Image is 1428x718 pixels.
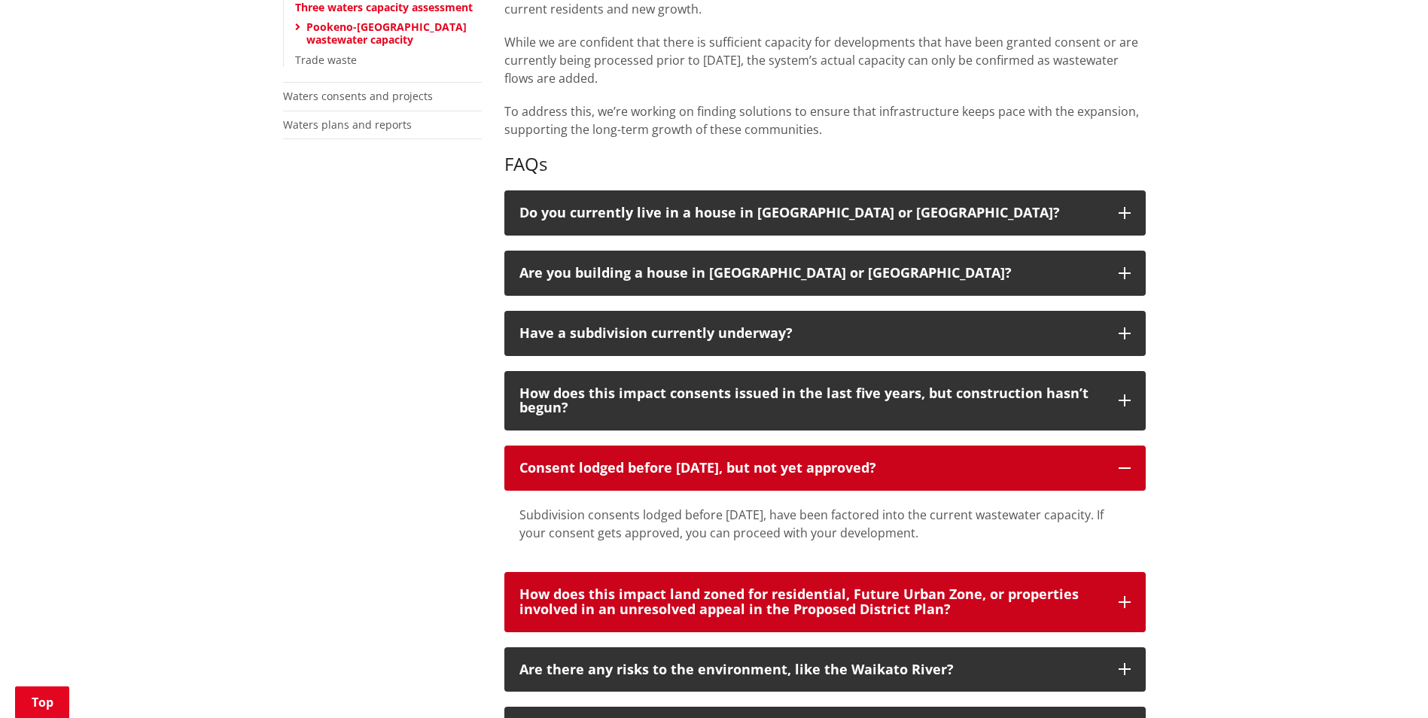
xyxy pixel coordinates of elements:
button: Do you currently live in a house in [GEOGRAPHIC_DATA] or [GEOGRAPHIC_DATA]? [504,190,1146,236]
a: Trade waste [295,53,357,67]
button: How does this impact land zoned for residential, Future Urban Zone, or properties involved in an ... [504,572,1146,632]
div: Do you currently live in a house in [GEOGRAPHIC_DATA] or [GEOGRAPHIC_DATA]? [519,205,1104,221]
div: How does this impact consents issued in the last five years, but construction hasn’t begun? [519,386,1104,416]
button: Are you building a house in [GEOGRAPHIC_DATA] or [GEOGRAPHIC_DATA]? [504,251,1146,296]
a: Waters plans and reports [283,117,412,132]
div: Have a subdivision currently underway? [519,326,1104,341]
h3: FAQs [504,154,1146,175]
button: How does this impact consents issued in the last five years, but construction hasn’t begun? [504,371,1146,431]
button: Have a subdivision currently underway? [504,311,1146,356]
a: Waters consents and projects [283,89,433,103]
p: To address this, we’re working on finding solutions to ensure that infrastructure keeps pace with... [504,102,1146,138]
div: How does this impact land zoned for residential, Future Urban Zone, or properties involved in an ... [519,587,1104,617]
div: Are there any risks to the environment, like the Waikato River? [519,662,1104,677]
div: Subdivision consents lodged before [DATE], have been factored into the current wastewater capacit... [519,506,1131,542]
iframe: Messenger Launcher [1359,655,1413,709]
div: Are you building a house in [GEOGRAPHIC_DATA] or [GEOGRAPHIC_DATA]? [519,266,1104,281]
button: Consent lodged before [DATE], but not yet approved? [504,446,1146,491]
p: While we are confident that there is sufficient capacity for developments that have been granted ... [504,33,1146,87]
a: Top [15,686,69,718]
a: Pookeno-[GEOGRAPHIC_DATA] wastewater capacity [306,20,467,47]
div: Consent lodged before [DATE], but not yet approved? [519,461,1104,476]
button: Are there any risks to the environment, like the Waikato River? [504,647,1146,692]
